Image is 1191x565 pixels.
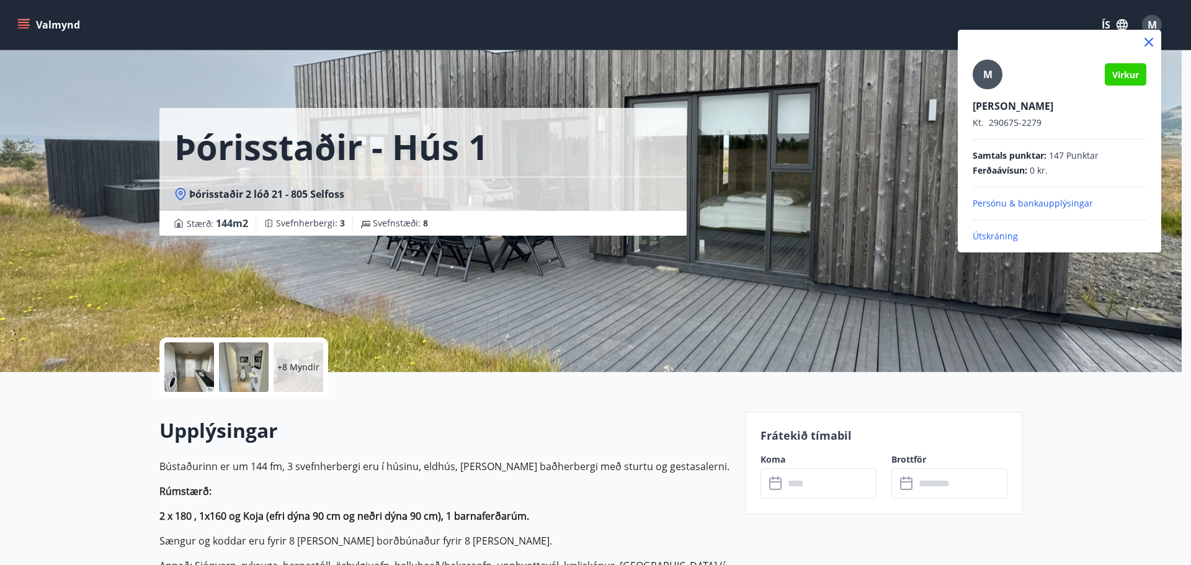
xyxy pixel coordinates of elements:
[973,164,1027,177] span: Ferðaávísun :
[973,197,1146,210] p: Persónu & bankaupplýsingar
[973,99,1146,113] p: [PERSON_NAME]
[1030,164,1048,177] span: 0 kr.
[973,230,1146,242] p: Útskráning
[973,149,1046,162] span: Samtals punktar :
[983,68,993,81] span: M
[1049,149,1099,162] span: 147 Punktar
[1112,69,1139,81] span: Virkur
[973,117,1146,129] p: 290675-2279
[973,117,984,128] span: Kt.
